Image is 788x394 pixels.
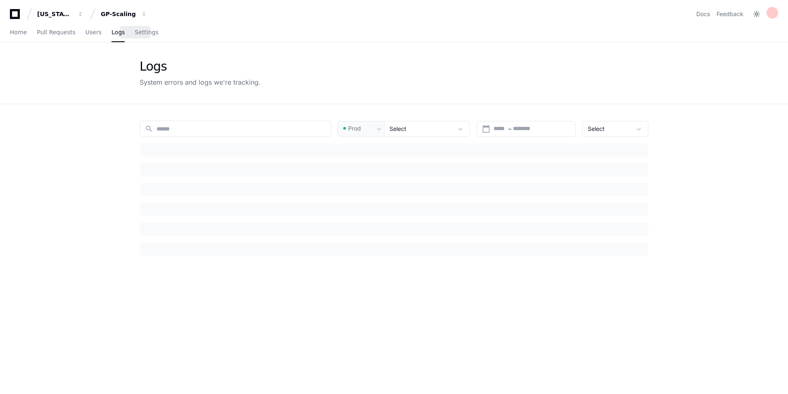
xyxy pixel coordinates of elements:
div: GP-Scaling [101,10,136,18]
a: Logs [112,23,125,42]
div: [US_STATE] Pacific [37,10,73,18]
button: Open calendar [482,125,490,133]
div: System errors and logs we're tracking. [140,77,261,87]
span: Select [588,125,605,132]
a: Pull Requests [37,23,75,42]
button: GP-Scaling [97,7,150,21]
button: [US_STATE] Pacific [34,7,87,21]
span: Users [85,30,102,35]
span: Logs [112,30,125,35]
a: Docs [696,10,710,18]
span: Home [10,30,27,35]
span: Prod [348,124,361,133]
span: – [508,125,511,133]
a: Settings [135,23,158,42]
a: Users [85,23,102,42]
button: Feedback [717,10,743,18]
mat-icon: calendar_today [482,125,490,133]
span: Pull Requests [37,30,75,35]
span: Settings [135,30,158,35]
span: Select [389,125,406,132]
mat-icon: search [145,125,153,133]
a: Home [10,23,27,42]
div: Logs [140,59,261,74]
